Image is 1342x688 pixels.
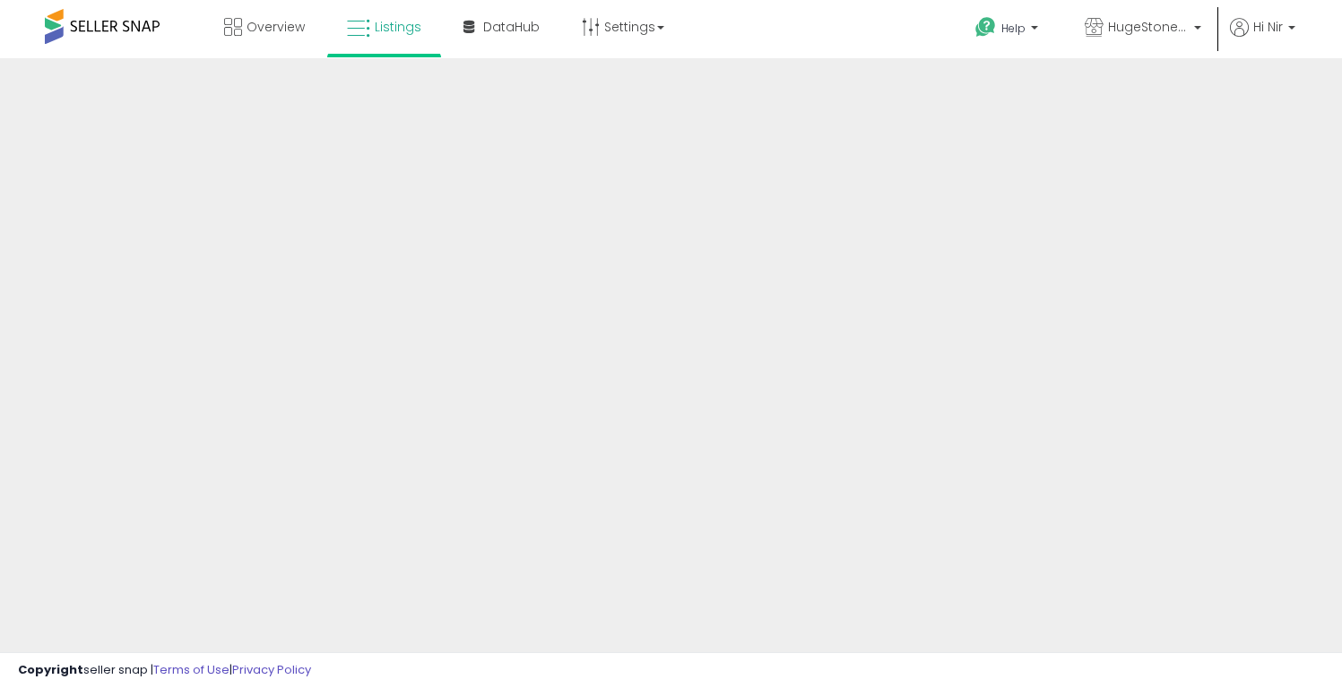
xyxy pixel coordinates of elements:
a: Terms of Use [153,661,229,678]
a: Hi Nir [1230,18,1295,58]
span: Overview [247,18,305,36]
span: DataHub [483,18,540,36]
i: Get Help [974,16,997,39]
span: Hi Nir [1253,18,1283,36]
strong: Copyright [18,661,83,678]
a: Help [961,3,1056,58]
span: Help [1001,21,1026,36]
span: HugeStone Store [1108,18,1189,36]
span: Listings [375,18,421,36]
div: seller snap | | [18,662,311,679]
a: Privacy Policy [232,661,311,678]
